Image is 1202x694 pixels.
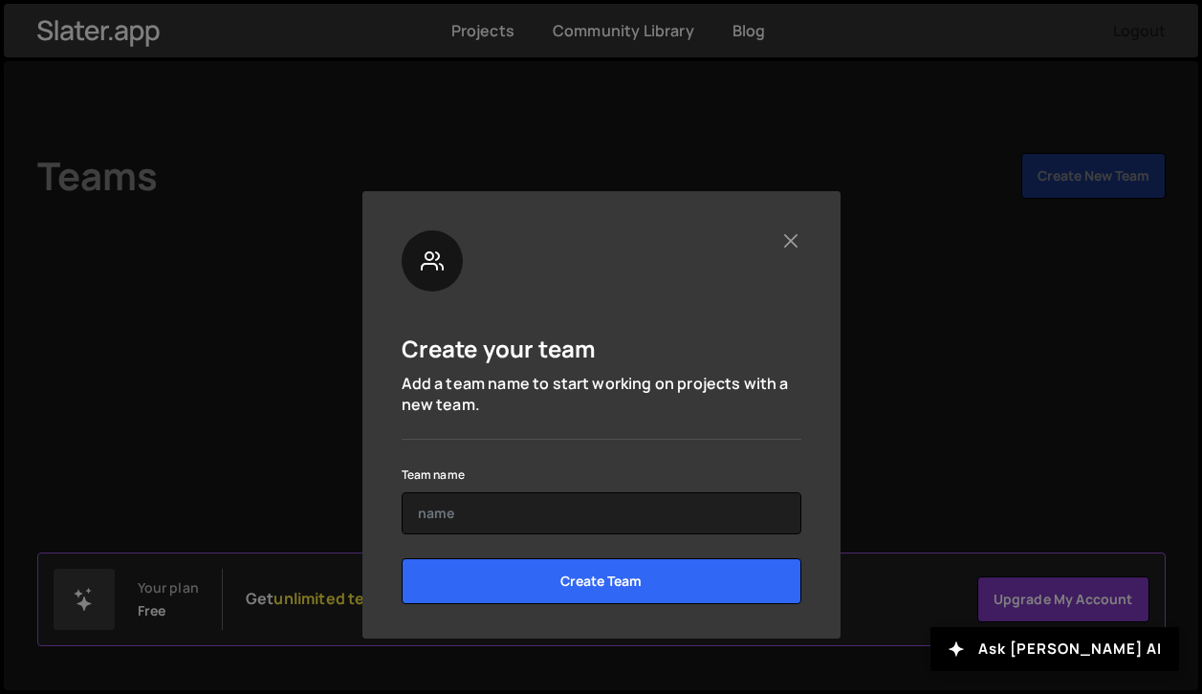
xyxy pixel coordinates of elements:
input: Create Team [402,558,801,604]
p: Add a team name to start working on projects with a new team. [402,373,801,416]
button: Close [781,230,801,250]
label: Team name [402,466,465,485]
input: name [402,492,801,534]
button: Ask [PERSON_NAME] AI [930,627,1179,671]
h5: Create your team [402,334,597,363]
